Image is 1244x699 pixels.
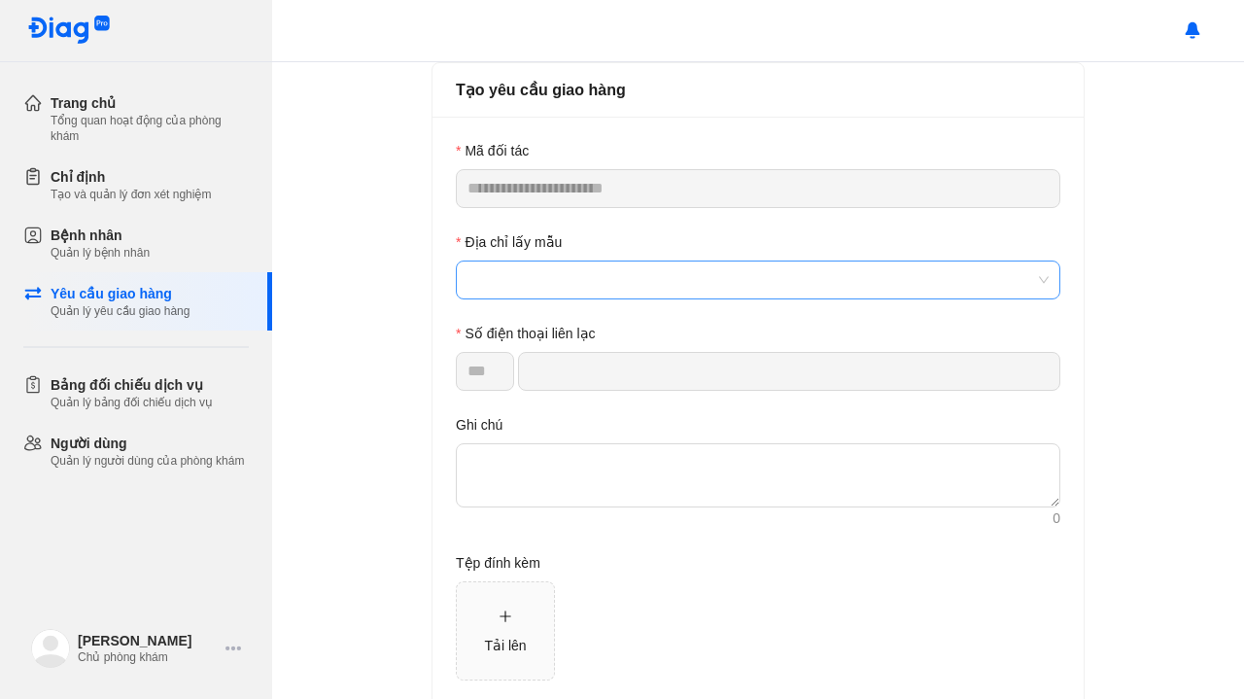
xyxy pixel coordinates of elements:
[484,635,526,656] div: Tải lên
[51,113,249,144] div: Tổng quan hoạt động của phòng khám
[51,395,213,410] div: Quản lý bảng đối chiếu dịch vụ
[456,140,529,161] label: Mã đối tác
[51,434,244,453] div: Người dùng
[456,552,540,574] label: Tệp đính kèm
[27,16,111,46] img: logo
[51,303,190,319] div: Quản lý yêu cầu giao hàng
[31,629,70,668] img: logo
[78,649,218,665] div: Chủ phòng khám
[51,187,211,202] div: Tạo và quản lý đơn xét nghiệm
[456,78,1060,102] div: Tạo yêu cầu giao hàng
[51,284,190,303] div: Yêu cầu giao hàng
[51,245,150,261] div: Quản lý bệnh nhân
[51,167,211,187] div: Chỉ định
[51,375,213,395] div: Bảng đối chiếu dịch vụ
[78,632,218,649] div: [PERSON_NAME]
[456,323,596,344] label: Số điện thoại liên lạc
[51,453,244,469] div: Quản lý người dùng của phòng khám
[456,414,502,436] label: Ghi chú
[456,231,562,253] label: Địa chỉ lấy mẫu
[499,610,512,623] span: plus
[51,226,150,245] div: Bệnh nhân
[51,93,249,113] div: Trang chủ
[457,582,554,680] span: plusTải lên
